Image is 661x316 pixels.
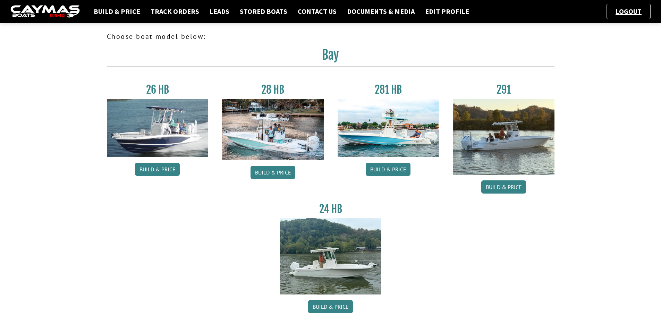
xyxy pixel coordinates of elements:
img: 291_Thumbnail.jpg [453,99,554,175]
h3: 291 [453,83,554,96]
a: Stored Boats [236,7,291,16]
a: Build & Price [481,180,526,194]
h3: 24 HB [280,203,381,215]
a: Build & Price [251,166,295,179]
a: Documents & Media [344,7,418,16]
a: Logout [612,7,645,16]
h2: Bay [107,47,554,67]
a: Build & Price [366,163,410,176]
a: Contact Us [294,7,340,16]
img: 24_HB_thumbnail.jpg [280,218,381,294]
img: caymas-dealer-connect-2ed40d3bc7270c1d8d7ffb4b79bf05adc795679939227970def78ec6f6c03838.gif [10,5,80,18]
img: 28-hb-twin.jpg [338,99,439,157]
a: Build & Price [308,300,353,313]
h3: 281 HB [338,83,439,96]
a: Edit Profile [422,7,473,16]
h3: 26 HB [107,83,209,96]
a: Build & Price [135,163,180,176]
a: Leads [206,7,233,16]
p: Choose boat model below: [107,31,554,42]
a: Track Orders [147,7,203,16]
img: 28_hb_thumbnail_for_caymas_connect.jpg [222,99,324,160]
img: 26_new_photo_resized.jpg [107,99,209,157]
h3: 28 HB [222,83,324,96]
a: Build & Price [90,7,144,16]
